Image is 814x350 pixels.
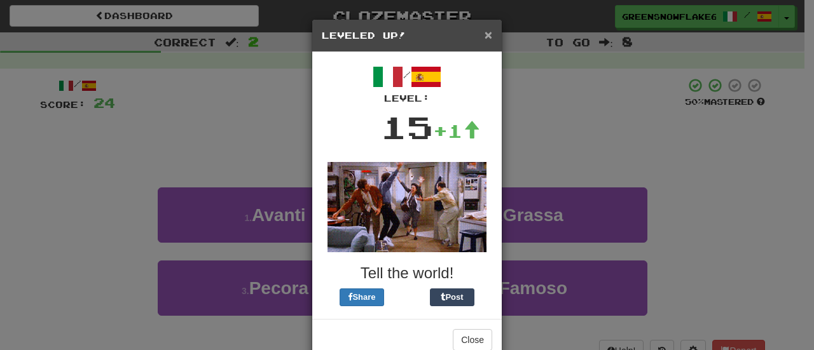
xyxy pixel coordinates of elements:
h5: Leveled Up! [322,29,492,42]
div: Level: [322,92,492,105]
div: / [322,62,492,105]
button: Close [485,28,492,41]
span: × [485,27,492,42]
img: seinfeld-ebe603044fff2fd1d3e1949e7ad7a701fffed037ac3cad15aebc0dce0abf9909.gif [328,162,486,252]
button: Share [340,288,384,306]
button: Post [430,288,474,306]
div: 15 [381,105,433,149]
h3: Tell the world! [322,265,492,281]
iframe: X Post Button [384,288,430,306]
div: +1 [433,118,480,144]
